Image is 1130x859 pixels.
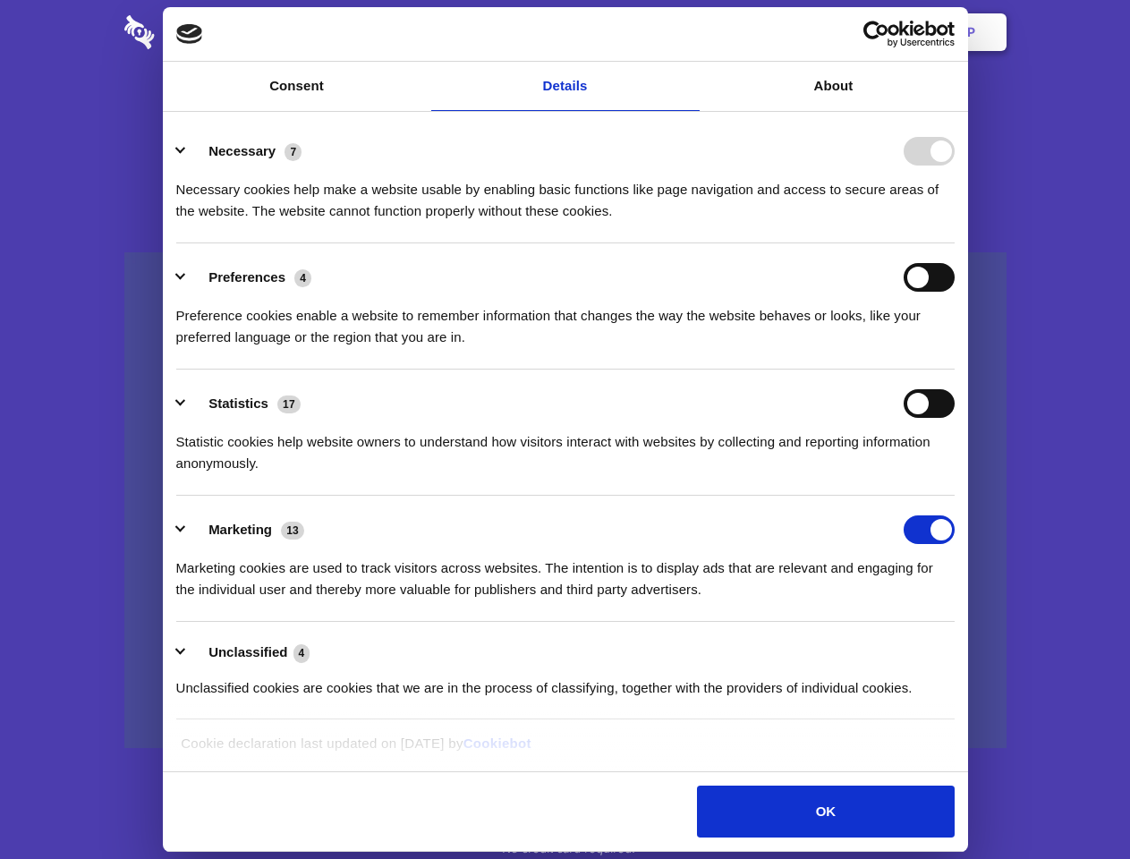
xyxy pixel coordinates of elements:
h1: Eliminate Slack Data Loss. [124,81,1007,145]
a: Cookiebot [463,736,531,751]
a: Pricing [525,4,603,60]
a: Wistia video thumbnail [124,252,1007,749]
label: Statistics [208,395,268,411]
div: Unclassified cookies are cookies that we are in the process of classifying, together with the pro... [176,664,955,699]
button: OK [697,786,954,838]
label: Marketing [208,522,272,537]
span: 4 [293,644,310,662]
button: Statistics (17) [176,389,312,418]
a: Consent [163,62,431,111]
button: Marketing (13) [176,515,316,544]
a: Login [811,4,889,60]
span: 4 [294,269,311,287]
button: Necessary (7) [176,137,313,166]
div: Cookie declaration last updated on [DATE] by [167,733,963,768]
div: Necessary cookies help make a website usable by enabling basic functions like page navigation and... [176,166,955,222]
img: logo [176,24,203,44]
div: Preference cookies enable a website to remember information that changes the way the website beha... [176,292,955,348]
span: 7 [285,143,302,161]
label: Necessary [208,143,276,158]
button: Preferences (4) [176,263,323,292]
span: 13 [281,522,304,540]
div: Marketing cookies are used to track visitors across websites. The intention is to display ads tha... [176,544,955,600]
a: Usercentrics Cookiebot - opens in a new window [798,21,955,47]
div: Statistic cookies help website owners to understand how visitors interact with websites by collec... [176,418,955,474]
a: About [700,62,968,111]
img: logo-wordmark-white-trans-d4663122ce5f474addd5e946df7df03e33cb6a1c49d2221995e7729f52c070b2.svg [124,15,277,49]
button: Unclassified (4) [176,642,321,664]
label: Preferences [208,269,285,285]
span: 17 [277,395,301,413]
h4: Auto-redaction of sensitive data, encrypted data sharing and self-destructing private chats. Shar... [124,163,1007,222]
a: Details [431,62,700,111]
a: Contact [726,4,808,60]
